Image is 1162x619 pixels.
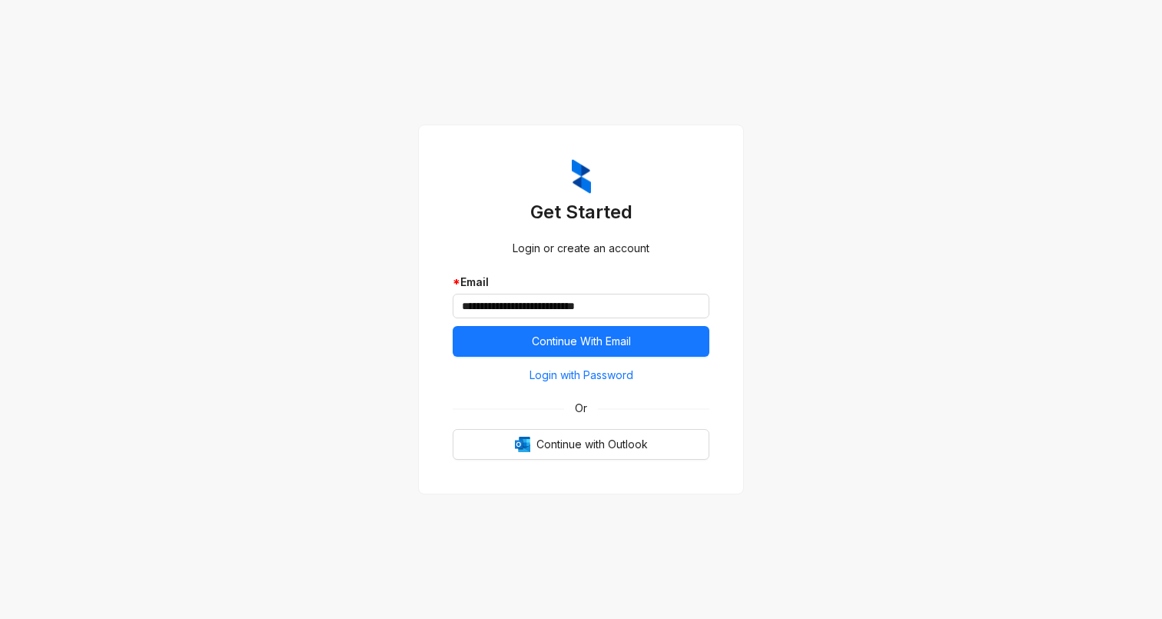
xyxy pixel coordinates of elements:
[453,240,709,257] div: Login or create an account
[453,274,709,291] div: Email
[453,429,709,460] button: OutlookContinue with Outlook
[530,367,633,384] span: Login with Password
[532,333,631,350] span: Continue With Email
[572,159,591,195] img: ZumaIcon
[536,436,648,453] span: Continue with Outlook
[515,437,530,452] img: Outlook
[564,400,598,417] span: Or
[453,363,709,388] button: Login with Password
[453,326,709,357] button: Continue With Email
[453,200,709,225] h3: Get Started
